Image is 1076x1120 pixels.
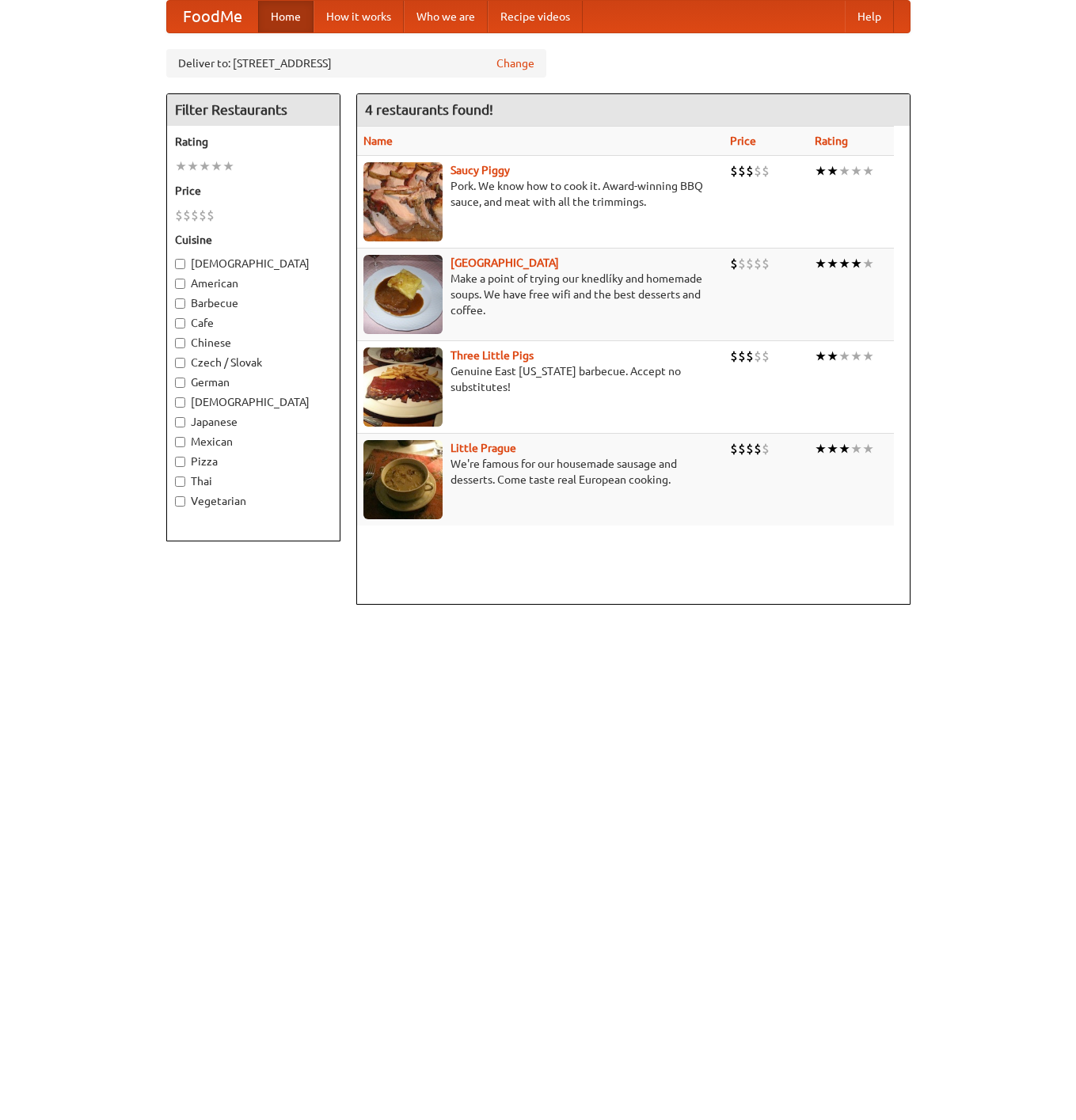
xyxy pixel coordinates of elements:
[762,162,770,180] li: $
[175,394,332,410] label: [DEMOGRAPHIC_DATA]
[363,162,443,241] img: saucy.jpg
[175,279,185,289] input: American
[199,158,211,175] li: ★
[207,207,215,224] li: $
[815,135,848,147] a: Rating
[187,158,199,175] li: ★
[738,162,746,180] li: $
[175,275,332,291] label: American
[191,207,199,224] li: $
[827,440,838,457] li: ★
[730,347,738,365] li: $
[451,442,516,454] a: Little Prague
[314,1,404,32] a: How it works
[363,347,443,427] img: littlepigs.jpg
[175,259,185,269] input: [DEMOGRAPHIC_DATA]
[175,473,332,489] label: Thai
[175,183,332,199] h5: Price
[199,207,207,224] li: $
[175,434,332,450] label: Mexican
[363,178,718,210] p: Pork. We know how to cook it. Award-winning BBQ sauce, and meat with all the trimmings.
[862,440,874,457] li: ★
[762,440,770,457] li: $
[827,255,838,272] li: ★
[363,255,443,334] img: czechpoint.jpg
[175,295,332,311] label: Barbecue
[175,493,332,509] label: Vegetarian
[754,255,762,272] li: $
[175,256,332,271] label: [DEMOGRAPHIC_DATA]
[488,1,583,32] a: Recipe videos
[730,440,738,457] li: $
[754,440,762,457] li: $
[762,347,770,365] li: $
[175,417,185,427] input: Japanese
[762,255,770,272] li: $
[166,49,546,78] div: Deliver to: [STREET_ADDRESS]
[738,347,746,365] li: $
[746,162,754,180] li: $
[363,135,393,147] a: Name
[838,440,850,457] li: ★
[746,255,754,272] li: $
[451,349,534,362] a: Three Little Pigs
[175,414,332,430] label: Japanese
[175,232,332,248] h5: Cuisine
[451,256,559,269] a: [GEOGRAPHIC_DATA]
[754,162,762,180] li: $
[183,207,191,224] li: $
[815,255,827,272] li: ★
[175,457,185,467] input: Pizza
[738,440,746,457] li: $
[827,162,838,180] li: ★
[167,1,258,32] a: FoodMe
[175,315,332,331] label: Cafe
[175,378,185,388] input: German
[175,335,332,351] label: Chinese
[222,158,234,175] li: ★
[496,55,534,71] a: Change
[850,347,862,365] li: ★
[746,440,754,457] li: $
[365,102,493,117] ng-pluralize: 4 restaurants found!
[258,1,314,32] a: Home
[175,158,187,175] li: ★
[363,363,718,395] p: Genuine East [US_STATE] barbecue. Accept no substitutes!
[175,454,332,469] label: Pizza
[862,162,874,180] li: ★
[175,134,332,150] h5: Rating
[363,271,718,318] p: Make a point of trying our knedlíky and homemade soups. We have free wifi and the best desserts a...
[746,347,754,365] li: $
[175,397,185,408] input: [DEMOGRAPHIC_DATA]
[175,437,185,447] input: Mexican
[451,164,510,177] a: Saucy Piggy
[175,496,185,507] input: Vegetarian
[862,347,874,365] li: ★
[211,158,222,175] li: ★
[175,338,185,348] input: Chinese
[838,162,850,180] li: ★
[363,456,718,488] p: We're famous for our housemade sausage and desserts. Come taste real European cooking.
[730,162,738,180] li: $
[815,162,827,180] li: ★
[175,355,332,370] label: Czech / Slovak
[175,358,185,368] input: Czech / Slovak
[850,255,862,272] li: ★
[167,94,340,126] h4: Filter Restaurants
[175,374,332,390] label: German
[175,207,183,224] li: $
[850,440,862,457] li: ★
[850,162,862,180] li: ★
[838,347,850,365] li: ★
[815,347,827,365] li: ★
[845,1,894,32] a: Help
[730,255,738,272] li: $
[363,440,443,519] img: littleprague.jpg
[738,255,746,272] li: $
[175,476,185,487] input: Thai
[404,1,488,32] a: Who we are
[175,318,185,328] input: Cafe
